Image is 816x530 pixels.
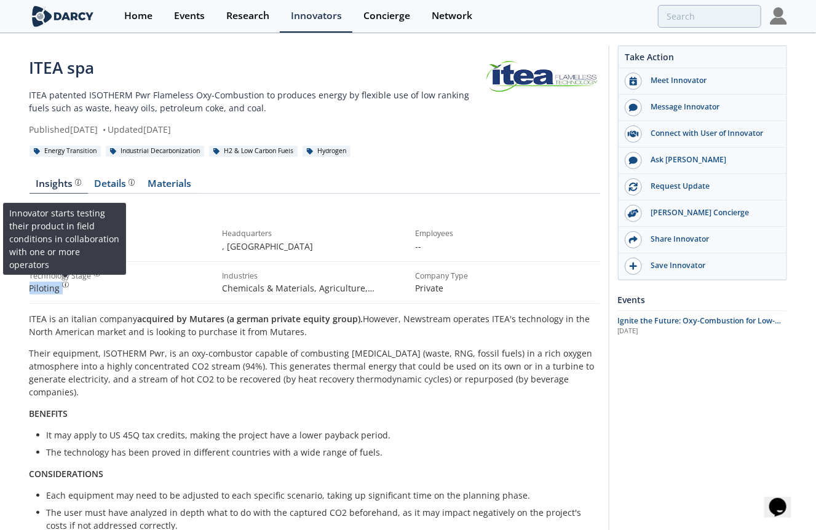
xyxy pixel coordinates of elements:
[30,282,214,295] div: Piloting
[223,282,399,333] span: Chemicals & Materials, Agriculture, Manufacturing, Upstream - Oil & Gas, Downstream - Oil & Gas, ...
[618,289,787,310] div: Events
[618,315,782,337] span: Ignite the Future: Oxy-Combustion for Low-Carbon Power
[88,179,141,194] a: Details
[141,179,198,194] a: Materials
[618,326,787,336] div: [DATE]
[658,5,761,28] input: Advanced Search
[62,282,69,288] img: information.svg
[764,481,804,518] iframe: chat widget
[223,228,407,239] div: Headquarters
[30,408,68,419] strong: BENEFITS
[209,146,298,157] div: H2 & Low Carbon Fuels
[642,154,780,165] div: Ask [PERSON_NAME]
[416,271,600,282] div: Company Type
[642,101,780,113] div: Message Innovator
[30,312,600,338] p: ITEA is an italian company However, Newstream operates ITEA's technology in the North American ma...
[226,11,269,21] div: Research
[30,89,485,114] p: ITEA patented ISOTHERM Pwr Flameless Oxy-Combustion to produces energy by flexible use of low ran...
[93,271,100,277] img: information.svg
[416,240,600,253] p: --
[47,489,592,502] li: Each equipment may need to be adjusted to each specific scenario, taking up significant time on t...
[101,124,108,135] span: •
[36,179,81,189] div: Insights
[223,240,407,253] p: , [GEOGRAPHIC_DATA]
[30,179,88,194] a: Insights
[619,50,786,68] div: Take Action
[642,75,780,86] div: Meet Innovator
[124,11,153,21] div: Home
[223,271,407,282] div: Industries
[30,123,485,136] div: Published [DATE] Updated [DATE]
[619,253,786,280] button: Save Innovator
[642,128,780,139] div: Connect with User of Innovator
[618,315,787,336] a: Ignite the Future: Oxy-Combustion for Low-Carbon Power [DATE]
[94,179,135,189] div: Details
[30,347,600,398] p: Their equipment, ISOTHERM Pwr, is an oxy-combustor capable of combusting [MEDICAL_DATA] (waste, R...
[291,11,342,21] div: Innovators
[30,207,600,228] div: About
[138,313,363,325] strong: acquired by Mutares (a german private equity group).
[642,181,780,192] div: Request Update
[30,240,214,253] p: --
[642,207,780,218] div: [PERSON_NAME] Concierge
[416,282,444,294] span: Private
[30,6,97,27] img: logo-wide.svg
[47,446,592,459] li: The technology has been proved in different countries with a wide range of fuels.
[47,429,592,441] li: It may apply to US 45Q tax credits, making the project have a lower payback period.
[432,11,472,21] div: Network
[363,11,410,21] div: Concierge
[30,271,92,282] div: Technology Stage
[75,179,82,186] img: information.svg
[106,146,205,157] div: Industrial Decarbonization
[642,234,780,245] div: Share Innovator
[642,260,780,271] div: Save Innovator
[30,146,101,157] div: Energy Transition
[30,56,485,80] div: ITEA spa
[303,146,351,157] div: Hydrogen
[770,7,787,25] img: Profile
[129,179,135,186] img: information.svg
[174,11,205,21] div: Events
[30,468,104,480] strong: CONSIDERATIONS
[30,228,214,239] div: Founded
[416,228,600,239] div: Employees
